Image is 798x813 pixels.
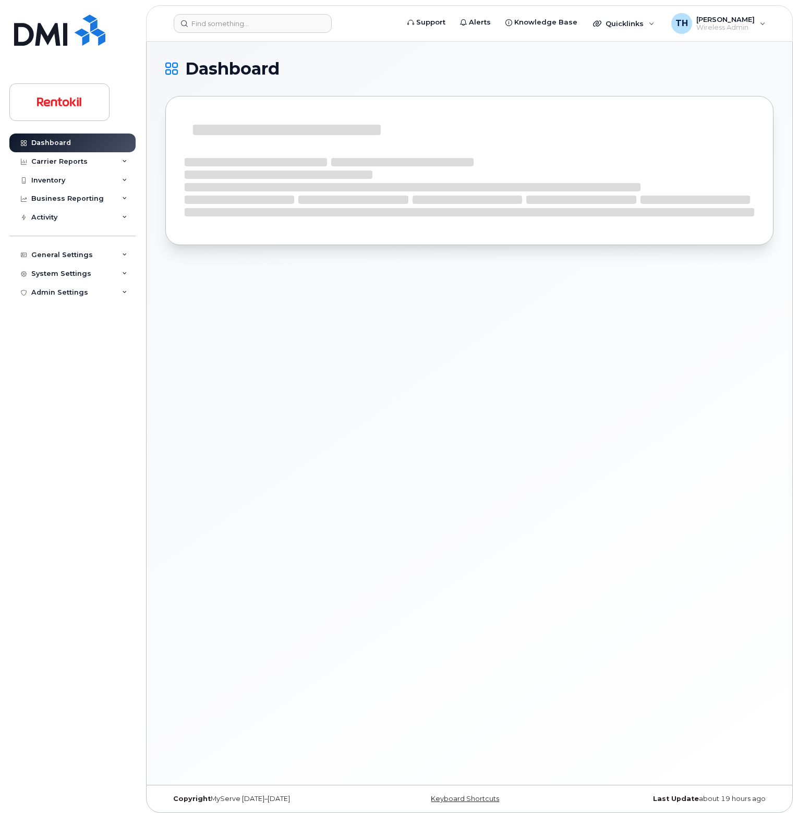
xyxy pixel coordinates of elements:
[653,795,699,803] strong: Last Update
[185,61,280,77] span: Dashboard
[431,795,499,803] a: Keyboard Shortcuts
[165,795,368,803] div: MyServe [DATE]–[DATE]
[571,795,773,803] div: about 19 hours ago
[173,795,211,803] strong: Copyright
